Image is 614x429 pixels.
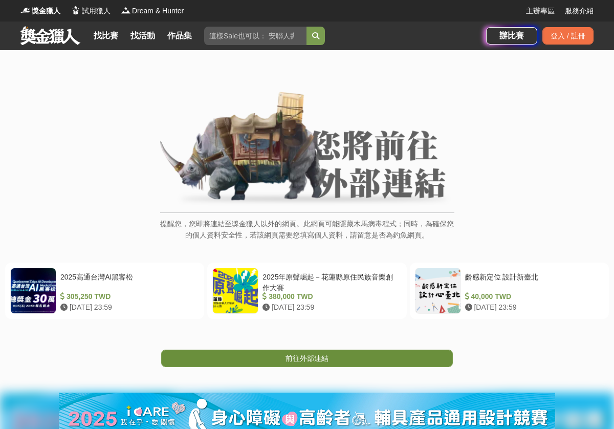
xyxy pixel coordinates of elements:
[262,291,397,302] div: 380,000 TWD
[207,263,406,319] a: 2025年原聲崛起－花蓮縣原住民族音樂創作大賽 380,000 TWD [DATE] 23:59
[71,5,81,15] img: Logo
[20,6,60,16] a: Logo獎金獵人
[126,29,159,43] a: 找活動
[32,6,60,16] span: 獎金獵人
[90,29,122,43] a: 找比賽
[286,354,328,362] span: 前往外部連結
[121,6,184,16] a: LogoDream & Hunter
[262,272,397,291] div: 2025年原聲崛起－花蓮縣原住民族音樂創作大賽
[204,27,306,45] input: 這樣Sale也可以： 安聯人壽創意銷售法募集
[82,6,111,16] span: 試用獵人
[60,272,195,291] div: 2025高通台灣AI黑客松
[71,6,111,16] a: Logo試用獵人
[465,302,600,313] div: [DATE] 23:59
[20,5,31,15] img: Logo
[526,6,555,16] a: 主辦專區
[262,302,397,313] div: [DATE] 23:59
[163,29,196,43] a: 作品集
[160,92,454,207] img: External Link Banner
[60,302,195,313] div: [DATE] 23:59
[465,291,600,302] div: 40,000 TWD
[486,27,537,45] a: 辦比賽
[160,218,454,251] p: 提醒您，您即將連結至獎金獵人以外的網頁。此網頁可能隱藏木馬病毒程式；同時，為確保您的個人資料安全性，若該網頁需要您填寫個人資料，請留意是否為釣魚網頁。
[121,5,131,15] img: Logo
[465,272,600,291] div: 齡感新定位 設計新臺北
[410,263,609,319] a: 齡感新定位 設計新臺北 40,000 TWD [DATE] 23:59
[542,27,594,45] div: 登入 / 註冊
[5,263,204,319] a: 2025高通台灣AI黑客松 305,250 TWD [DATE] 23:59
[60,291,195,302] div: 305,250 TWD
[565,6,594,16] a: 服務介紹
[132,6,184,16] span: Dream & Hunter
[161,350,453,367] a: 前往外部連結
